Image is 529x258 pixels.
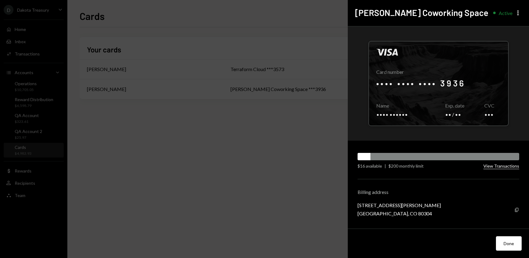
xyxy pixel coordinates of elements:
div: | [385,163,386,169]
div: [GEOGRAPHIC_DATA], CO 80304 [358,211,441,216]
button: View Transactions [483,163,519,169]
div: Billing address [358,189,519,195]
div: $200 monthly limit [388,163,424,169]
div: Active [499,10,512,16]
div: [STREET_ADDRESS][PERSON_NAME] [358,202,441,208]
div: Click to reveal [369,41,508,126]
button: Done [496,236,522,251]
div: $16 available [358,163,382,169]
h2: [PERSON_NAME] Coworking Space [355,7,488,19]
